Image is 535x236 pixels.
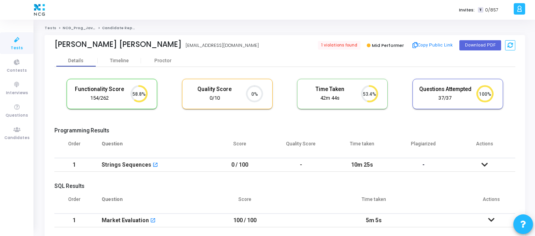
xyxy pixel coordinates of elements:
[54,158,94,172] td: 1
[54,136,94,158] th: Order
[94,136,209,158] th: Question
[332,136,393,158] th: Time taken
[150,218,156,224] mat-icon: open_in_new
[478,7,483,13] span: T
[209,214,281,227] td: 100 / 100
[63,26,124,30] a: NCG_Prog_JavaFS_2025_Test
[54,191,94,214] th: Order
[6,90,28,97] span: Interviews
[419,86,472,93] h5: Questions Attempted
[54,183,515,190] h5: SQL Results
[11,45,23,52] span: Tests
[68,58,84,64] div: Details
[393,136,454,158] th: Plagiarized
[54,40,182,49] div: [PERSON_NAME] [PERSON_NAME]
[141,58,184,64] div: Proctor
[188,86,241,93] h5: Quality Score
[318,41,360,50] span: 1 violations found
[332,158,393,172] td: 10m 25s
[209,191,281,214] th: Score
[281,191,467,214] th: Time taken
[45,26,525,31] nav: breadcrumb
[45,26,56,30] a: Tests
[73,86,126,93] h5: Functionality Score
[152,163,158,168] mat-icon: open_in_new
[94,191,209,214] th: Question
[270,136,332,158] th: Quality Score
[102,26,138,30] span: Candidate Report
[419,95,472,102] div: 37/37
[110,58,129,64] div: Timeline
[7,67,27,74] span: Contests
[102,214,149,227] div: Market Evaluation
[209,158,271,172] td: 0 / 100
[54,127,515,134] h5: Programming Results
[4,135,30,141] span: Candidates
[32,2,47,18] img: logo
[303,95,356,102] div: 42m 44s
[270,158,332,172] td: -
[410,39,455,51] button: Copy Public Link
[209,136,271,158] th: Score
[467,191,515,214] th: Actions
[281,214,467,227] td: 5m 5s
[422,162,425,168] span: -
[73,95,126,102] div: 154/262
[186,42,259,49] div: [EMAIL_ADDRESS][DOMAIN_NAME]
[459,7,475,13] label: Invites:
[454,136,516,158] th: Actions
[6,112,28,119] span: Questions
[188,95,241,102] div: 0/10
[459,40,501,50] button: Download PDF
[372,42,404,48] span: Mid Performer
[485,7,498,13] span: 0/857
[303,86,356,93] h5: Time Taken
[102,158,151,171] div: Strings Sequences
[54,214,94,227] td: 1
